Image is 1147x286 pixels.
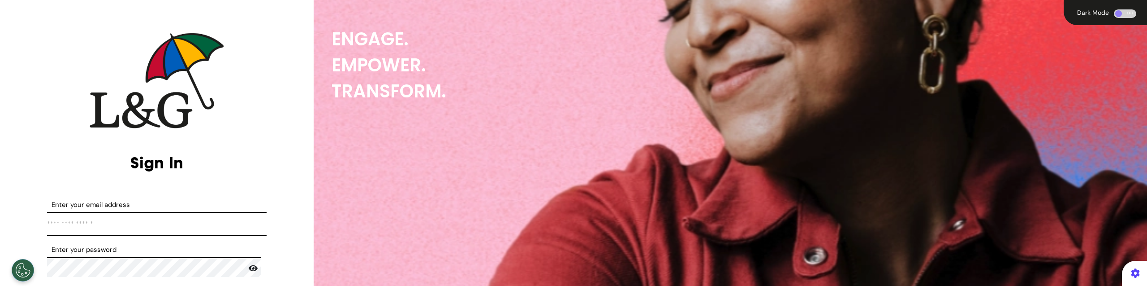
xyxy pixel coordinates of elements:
label: Enter your password [47,245,267,255]
div: ENGAGE. [332,26,1147,52]
div: OFF [1114,9,1136,18]
h2: Sign In [47,153,267,172]
div: Dark Mode [1074,9,1112,16]
div: EMPOWER. [332,52,1147,78]
button: Open Preferences [12,259,34,282]
label: Enter your email address [47,200,267,210]
img: company logo [90,33,224,128]
div: TRANSFORM. [332,78,1147,104]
